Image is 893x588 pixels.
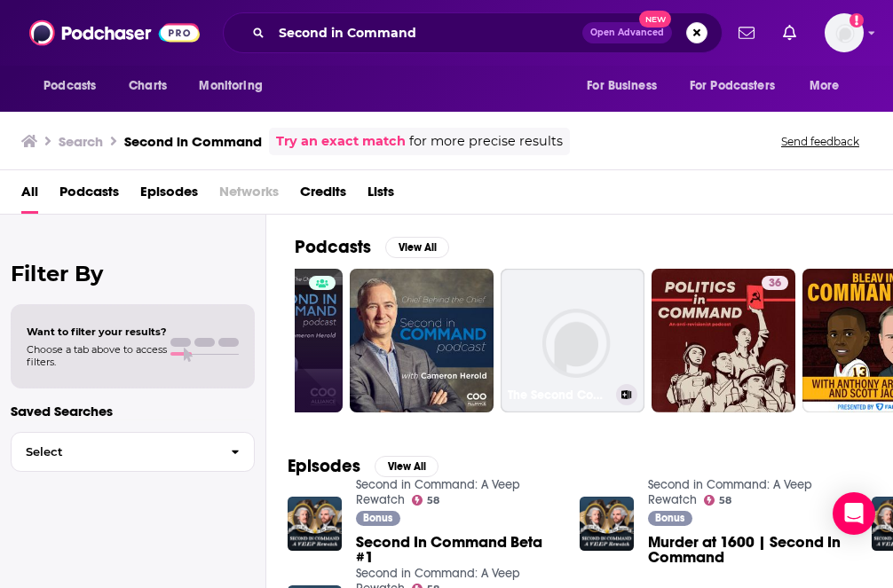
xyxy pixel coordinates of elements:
[762,276,788,290] a: 36
[833,492,875,535] div: Open Intercom Messenger
[27,325,167,338] span: Want to filter your results?
[363,513,392,523] span: Bonus
[731,18,762,48] a: Show notifications dropdown
[501,269,644,412] a: The Second Commandment (Institutes of Biblical Law) – Pocket College
[652,269,795,412] a: 36
[776,134,865,149] button: Send feedback
[427,497,439,505] span: 58
[11,261,255,286] h2: Filter By
[580,497,634,551] img: Murder at 1600 | Second In Command
[385,237,449,258] button: View All
[11,403,255,419] p: Saved Searches
[27,343,167,368] span: Choose a tab above to access filters.
[43,74,96,98] span: Podcasts
[655,513,684,523] span: Bonus
[11,432,255,472] button: Select
[356,535,558,565] a: Second In Command Beta #1
[288,497,342,551] img: Second In Command Beta #1
[810,74,840,98] span: More
[59,177,119,214] a: Podcasts
[825,13,864,52] img: User Profile
[21,177,38,214] a: All
[690,74,775,98] span: For Podcasters
[186,69,285,103] button: open menu
[295,236,449,258] a: PodcastsView All
[272,19,582,47] input: Search podcasts, credits, & more...
[508,388,609,403] h3: The Second Commandment (Institutes of Biblical Law) – Pocket College
[639,11,671,27] span: New
[769,275,781,293] span: 36
[648,477,812,507] a: Second in Command: A Veep Rewatch
[129,74,167,98] span: Charts
[59,133,103,150] h3: Search
[375,456,439,477] button: View All
[288,455,439,477] a: EpisodesView All
[587,74,657,98] span: For Business
[276,131,406,152] a: Try an exact match
[31,69,119,103] button: open menu
[719,497,731,505] span: 58
[219,177,279,214] span: Networks
[648,535,850,565] a: Murder at 1600 | Second In Command
[12,446,217,458] span: Select
[825,13,864,52] span: Logged in as gabriellaippaso
[590,28,664,37] span: Open Advanced
[300,177,346,214] a: Credits
[704,495,732,506] a: 58
[582,22,672,43] button: Open AdvancedNew
[356,477,520,507] a: Second in Command: A Veep Rewatch
[776,18,803,48] a: Show notifications dropdown
[412,495,440,506] a: 58
[850,13,864,27] svg: Add a profile image
[295,236,371,258] h2: Podcasts
[199,74,262,98] span: Monitoring
[825,13,864,52] button: Show profile menu
[409,131,563,152] span: for more precise results
[223,12,723,53] div: Search podcasts, credits, & more...
[288,455,360,477] h2: Episodes
[797,69,862,103] button: open menu
[367,177,394,214] a: Lists
[124,133,262,150] h3: Second in Command
[117,69,178,103] a: Charts
[29,16,200,50] img: Podchaser - Follow, Share and Rate Podcasts
[140,177,198,214] a: Episodes
[574,69,679,103] button: open menu
[678,69,801,103] button: open menu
